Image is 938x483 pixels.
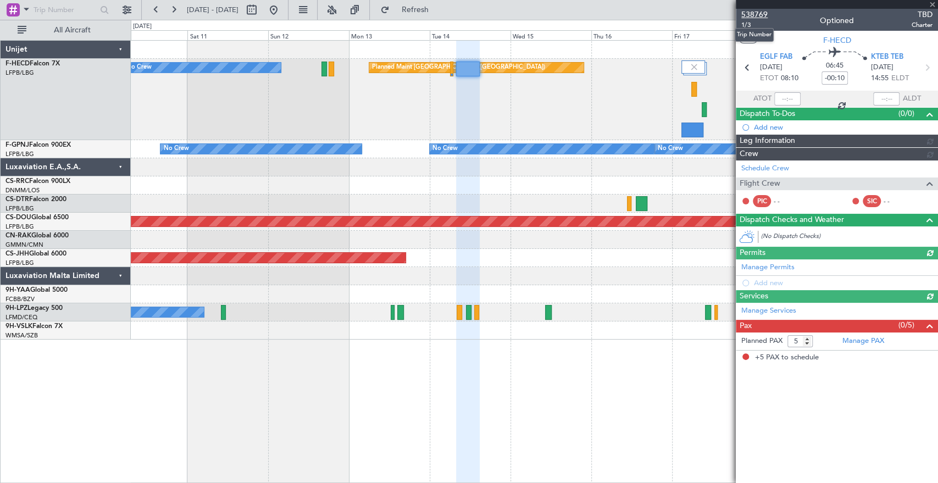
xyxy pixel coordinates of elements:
a: F-HECDFalcon 7X [5,60,60,67]
span: +5 PAX to schedule [755,352,819,363]
span: 08:10 [781,73,798,84]
span: Refresh [392,6,438,14]
a: 9H-VSLKFalcon 7X [5,323,63,330]
img: gray-close.svg [689,62,699,72]
span: Charter [912,20,933,30]
button: All Aircraft [12,21,119,39]
span: TBD [912,9,933,20]
div: No Crew [658,141,683,157]
span: 9H-YAA [5,287,30,293]
a: LFPB/LBG [5,150,34,158]
a: WMSA/SZB [5,331,38,340]
a: DNMM/LOS [5,186,40,195]
div: Optioned [820,15,854,26]
span: [DATE] [760,62,782,73]
span: ETOT [760,73,778,84]
a: CS-DOUGlobal 6500 [5,214,69,221]
a: 9H-LPZLegacy 500 [5,305,63,312]
button: Refresh [375,1,441,19]
span: KTEB TEB [871,52,903,63]
div: No Crew [163,141,188,157]
div: Fri 10 [107,30,188,40]
div: Sun 12 [268,30,349,40]
span: Dispatch Checks and Weather [740,214,844,226]
a: Manage PAX [842,336,884,347]
div: Fri 17 [672,30,753,40]
span: EGLF FAB [760,52,792,63]
span: 9H-VSLK [5,323,32,330]
span: CS-RRC [5,178,29,185]
span: 9H-LPZ [5,305,27,312]
span: 06:45 [826,60,843,71]
span: [DATE] - [DATE] [187,5,238,15]
span: CS-DTR [5,196,29,203]
span: F-HECD [5,60,30,67]
a: LFPB/LBG [5,223,34,231]
div: No Crew [432,141,458,157]
a: CS-JHHGlobal 6000 [5,251,66,257]
span: CS-DOU [5,214,31,221]
a: F-GPNJFalcon 900EX [5,142,71,148]
div: No Crew [126,59,152,76]
div: Trip Number [735,28,774,42]
span: (0/5) [898,319,914,331]
span: Pax [740,320,752,332]
span: 14:55 [871,73,889,84]
span: CS-JHH [5,251,29,257]
span: ELDT [891,73,909,84]
span: CN-RAK [5,232,31,239]
span: [DATE] [871,62,893,73]
span: Dispatch To-Dos [740,108,795,120]
a: GMMN/CMN [5,241,43,249]
span: ALDT [902,93,920,104]
div: Add new [754,123,933,132]
span: All Aircraft [29,26,116,34]
div: Wed 15 [510,30,591,40]
span: 538769 [741,9,768,20]
label: Planned PAX [741,336,782,347]
a: LFPB/LBG [5,204,34,213]
div: [DATE] [133,22,152,31]
span: F-HECD [823,35,851,46]
div: Mon 13 [349,30,430,40]
div: Thu 16 [591,30,672,40]
a: 9H-YAAGlobal 5000 [5,287,68,293]
a: FCBB/BZV [5,295,35,303]
span: (0/0) [898,108,914,119]
div: Sat 11 [187,30,268,40]
span: ATOT [753,93,772,104]
div: Planned Maint [GEOGRAPHIC_DATA] ([GEOGRAPHIC_DATA]) [372,59,545,76]
a: LFMD/CEQ [5,313,37,321]
a: CN-RAKGlobal 6000 [5,232,69,239]
a: LFPB/LBG [5,259,34,267]
input: Trip Number [34,2,97,18]
div: Tue 14 [430,30,510,40]
a: LFPB/LBG [5,69,34,77]
span: F-GPNJ [5,142,29,148]
a: CS-RRCFalcon 900LX [5,178,70,185]
a: CS-DTRFalcon 2000 [5,196,66,203]
div: (No Dispatch Checks) [761,232,938,243]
